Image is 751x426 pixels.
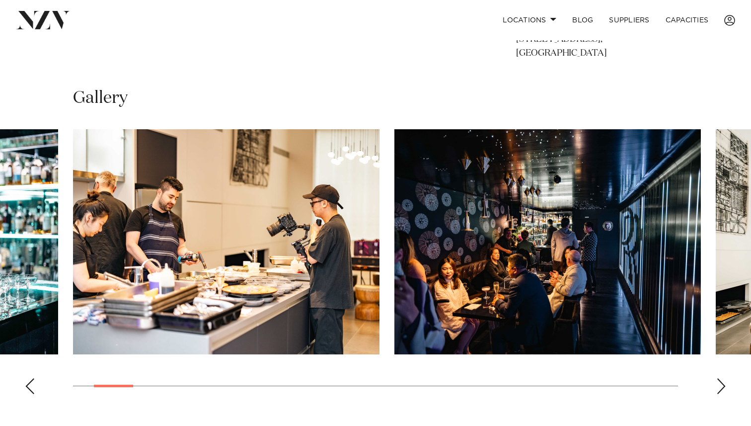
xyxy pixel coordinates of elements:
swiper-slide: 3 / 29 [394,129,701,354]
a: Capacities [658,9,717,31]
a: Locations [495,9,564,31]
a: SUPPLIERS [601,9,657,31]
h2: Gallery [73,87,128,109]
a: BLOG [564,9,601,31]
swiper-slide: 2 / 29 [73,129,379,354]
img: nzv-logo.png [16,11,70,29]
